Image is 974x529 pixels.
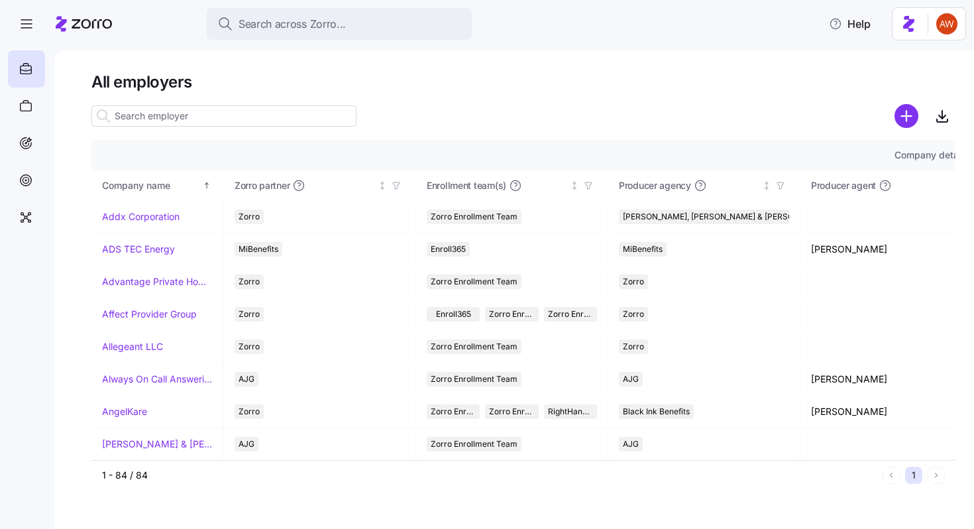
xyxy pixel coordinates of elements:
[102,438,213,451] a: [PERSON_NAME] & [PERSON_NAME]'s
[431,274,517,289] span: Zorro Enrollment Team
[91,72,955,92] h1: All employers
[239,209,260,224] span: Zorro
[102,243,175,256] a: ADS TEC Energy
[239,404,260,419] span: Zorro
[239,274,260,289] span: Zorro
[548,404,593,419] span: RightHandMan Financial
[239,372,254,386] span: AJG
[102,469,877,482] div: 1 - 84 / 84
[894,104,918,128] svg: add icon
[954,181,963,190] div: Not sorted
[102,405,147,418] a: AngelKare
[811,179,876,192] span: Producer agent
[102,373,213,386] a: Always On Call Answering Service
[102,340,163,353] a: Allegeant LLC
[239,16,346,32] span: Search across Zorro...
[818,11,881,37] button: Help
[623,209,829,224] span: [PERSON_NAME], [PERSON_NAME] & [PERSON_NAME]
[936,13,957,34] img: 3c671664b44671044fa8929adf5007c6
[431,209,517,224] span: Zorro Enrollment Team
[431,339,517,354] span: Zorro Enrollment Team
[619,179,691,192] span: Producer agency
[762,181,771,190] div: Not sorted
[427,179,506,192] span: Enrollment team(s)
[239,437,254,451] span: AJG
[829,16,871,32] span: Help
[431,242,466,257] span: Enroll365
[202,181,211,190] div: Sorted ascending
[207,8,472,40] button: Search across Zorro...
[623,274,644,289] span: Zorro
[883,467,900,484] button: Previous page
[102,275,213,288] a: Advantage Private Home Care
[431,372,517,386] span: Zorro Enrollment Team
[102,178,200,193] div: Company name
[623,339,644,354] span: Zorro
[431,437,517,451] span: Zorro Enrollment Team
[905,467,922,484] button: 1
[570,181,579,190] div: Not sorted
[102,210,180,223] a: Addx Corporation
[239,242,278,257] span: MiBenefits
[239,307,260,322] span: Zorro
[91,170,224,201] th: Company nameSorted ascending
[623,242,663,257] span: MiBenefits
[489,404,534,419] span: Zorro Enrollment Experts
[436,307,471,322] span: Enroll365
[416,170,608,201] th: Enrollment team(s)Not sorted
[224,170,416,201] th: Zorro partnerNot sorted
[623,437,639,451] span: AJG
[623,372,639,386] span: AJG
[928,467,945,484] button: Next page
[548,307,593,322] span: Zorro Enrollment Experts
[378,181,387,190] div: Not sorted
[91,105,356,127] input: Search employer
[102,308,197,321] a: Affect Provider Group
[431,404,476,419] span: Zorro Enrollment Team
[239,339,260,354] span: Zorro
[608,170,800,201] th: Producer agencyNot sorted
[623,307,644,322] span: Zorro
[489,307,534,322] span: Zorro Enrollment Team
[235,179,290,192] span: Zorro partner
[623,404,690,419] span: Black Ink Benefits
